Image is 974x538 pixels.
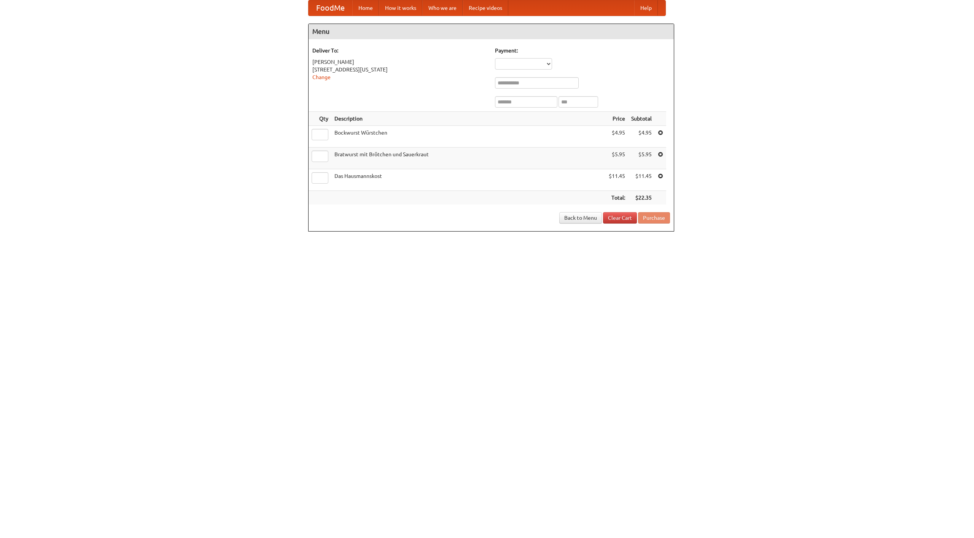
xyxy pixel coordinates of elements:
[312,58,487,66] div: [PERSON_NAME]
[606,126,628,148] td: $4.95
[628,191,655,205] th: $22.35
[312,66,487,73] div: [STREET_ADDRESS][US_STATE]
[638,212,670,224] button: Purchase
[312,74,331,80] a: Change
[331,112,606,126] th: Description
[606,112,628,126] th: Price
[309,0,352,16] a: FoodMe
[606,169,628,191] td: $11.45
[628,148,655,169] td: $5.95
[312,47,487,54] h5: Deliver To:
[628,126,655,148] td: $4.95
[309,24,674,39] h4: Menu
[606,191,628,205] th: Total:
[634,0,658,16] a: Help
[463,0,508,16] a: Recipe videos
[309,112,331,126] th: Qty
[352,0,379,16] a: Home
[331,148,606,169] td: Bratwurst mit Brötchen und Sauerkraut
[606,148,628,169] td: $5.95
[331,169,606,191] td: Das Hausmannskost
[628,112,655,126] th: Subtotal
[495,47,670,54] h5: Payment:
[559,212,602,224] a: Back to Menu
[331,126,606,148] td: Bockwurst Würstchen
[379,0,422,16] a: How it works
[628,169,655,191] td: $11.45
[422,0,463,16] a: Who we are
[603,212,637,224] a: Clear Cart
